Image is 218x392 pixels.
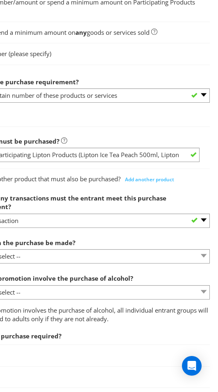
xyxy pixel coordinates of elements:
strong: any [75,28,87,36]
div: Open Intercom Messenger [182,356,202,376]
button: Add another product [120,173,179,186]
span: goods or services sold [87,28,150,36]
span: Add another product [125,176,174,183]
